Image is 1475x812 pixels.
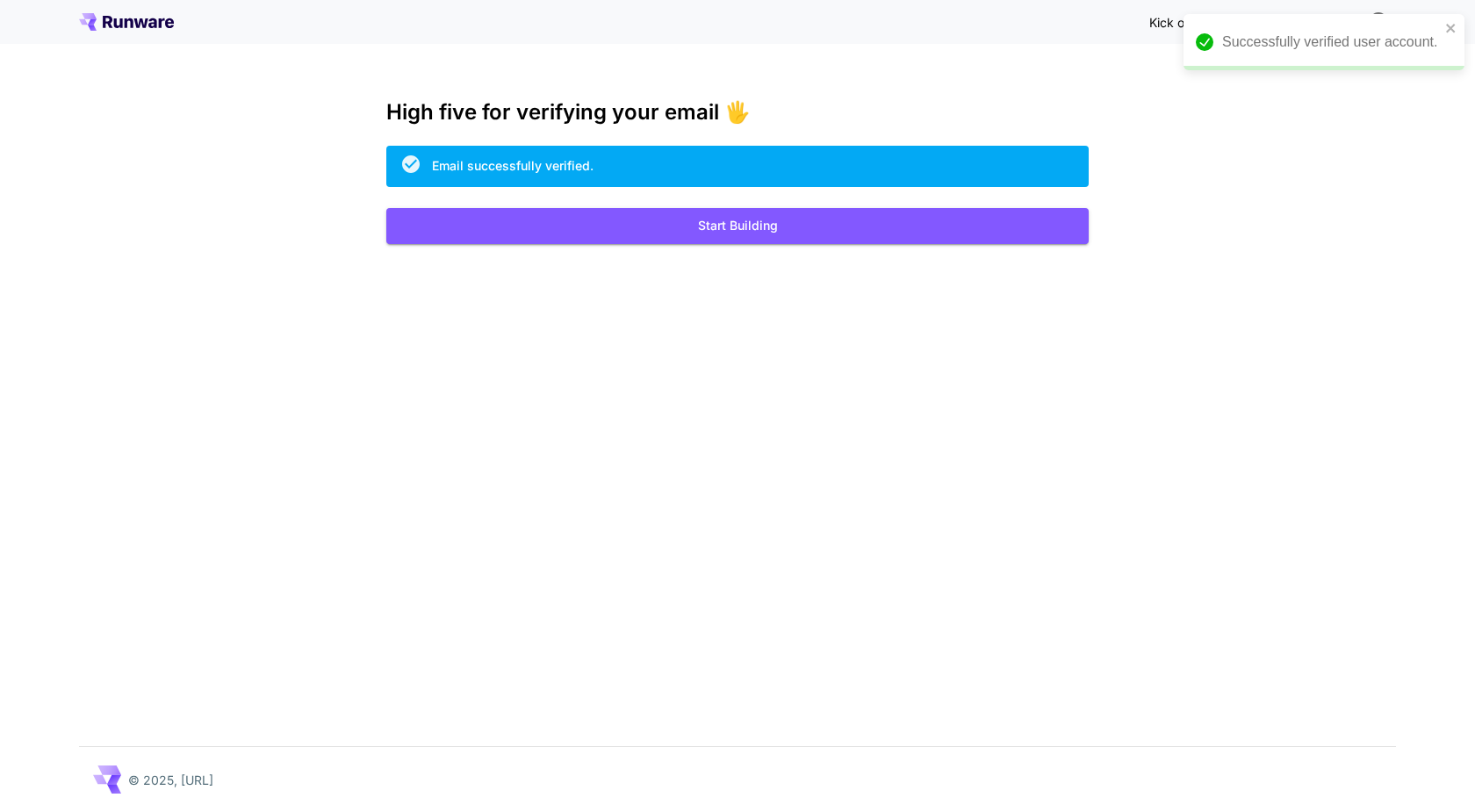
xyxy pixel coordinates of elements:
[1445,21,1457,35] button: close
[128,771,213,789] p: © 2025, [URL]
[1361,4,1396,39] button: In order to qualify for free credit, you need to sign up with a business email address and click ...
[1149,15,1220,30] span: Kick off with
[1222,32,1440,53] div: Successfully verified user account.
[432,156,594,175] div: Email successfully verified.
[386,100,1089,125] h3: High five for verifying your email 🖐️
[386,208,1089,244] button: Start Building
